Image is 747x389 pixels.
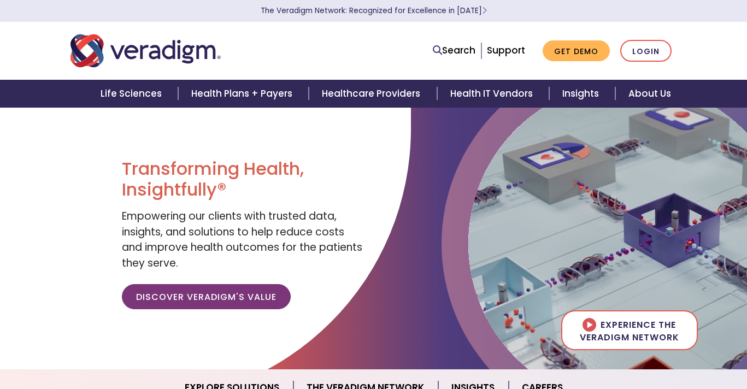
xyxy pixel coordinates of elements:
a: Login [620,40,672,62]
a: The Veradigm Network: Recognized for Excellence in [DATE]Learn More [261,5,487,16]
span: Empowering our clients with trusted data, insights, and solutions to help reduce costs and improv... [122,209,362,270]
span: Learn More [482,5,487,16]
h1: Transforming Health, Insightfully® [122,158,365,201]
a: Insights [549,80,615,108]
a: Healthcare Providers [309,80,437,108]
img: Veradigm logo [70,33,221,69]
a: Health Plans + Payers [178,80,309,108]
a: Discover Veradigm's Value [122,284,291,309]
a: Support [487,44,525,57]
a: Life Sciences [87,80,178,108]
a: Get Demo [543,40,610,62]
a: Search [433,43,475,58]
a: About Us [615,80,684,108]
a: Health IT Vendors [437,80,549,108]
